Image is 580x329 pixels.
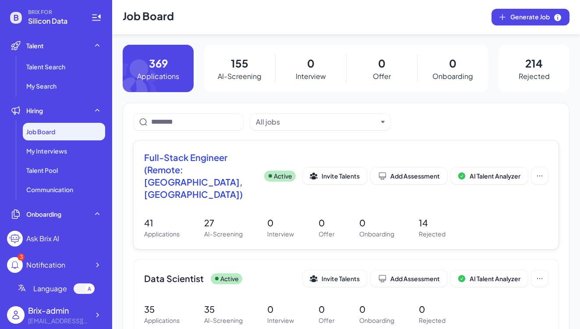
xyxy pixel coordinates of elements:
div: Add Assessment [378,172,440,180]
span: Onboarding [26,210,61,218]
p: 0 [267,303,294,316]
p: Onboarding [432,71,473,82]
p: Onboarding [359,229,394,239]
p: Rejected [419,229,446,239]
div: All jobs [256,117,280,127]
p: Applications [144,316,180,325]
span: Invite Talents [322,172,360,180]
div: 3 [18,254,25,261]
button: All jobs [256,117,378,127]
span: Generate Job [510,12,562,22]
span: Talent Pool [26,166,58,175]
button: Add Assessment [371,168,447,184]
span: Talent [26,41,44,50]
p: 27 [204,216,243,229]
div: Ask Brix AI [26,233,59,244]
p: AI-Screening [204,316,243,325]
span: Data Scientist [144,272,204,285]
span: BRIX FOR [28,9,81,16]
span: AI Talent Analyzer [470,275,520,283]
span: Full-Stack Engineer (Remote: [GEOGRAPHIC_DATA], [GEOGRAPHIC_DATA]) [144,151,257,200]
p: 0 [318,303,335,316]
button: Invite Talents [303,168,367,184]
p: Applications [144,229,180,239]
p: 41 [144,216,180,229]
p: 35 [204,303,243,316]
span: Talent Search [26,62,65,71]
p: Active [274,172,292,181]
p: 0 [318,216,335,229]
p: 0 [307,55,315,71]
p: 0 [359,216,394,229]
span: My Search [26,82,57,90]
p: Rejected [419,316,446,325]
span: My Interviews [26,147,67,155]
p: Active [220,274,239,283]
img: user_logo.png [7,306,25,324]
p: 155 [231,55,248,71]
p: Rejected [519,71,550,82]
button: AI Talent Analyzer [451,270,528,287]
p: Offer [318,229,335,239]
div: Notification [26,260,65,270]
p: 214 [525,55,543,71]
button: Add Assessment [371,270,447,287]
p: Interview [267,316,294,325]
span: Silicon Data [28,16,81,26]
span: Communication [26,185,73,194]
p: 0 [359,303,394,316]
button: AI Talent Analyzer [451,168,528,184]
p: Onboarding [359,316,394,325]
p: AI-Screening [204,229,243,239]
p: 0 [267,216,294,229]
p: Offer [318,316,335,325]
div: Brix-admin [28,304,89,316]
div: flora@joinbrix.com [28,316,89,325]
button: Invite Talents [303,270,367,287]
span: Hiring [26,106,43,115]
p: Offer [373,71,391,82]
p: 0 [378,55,385,71]
p: 14 [419,216,446,229]
button: Generate Job [492,9,569,25]
p: Interview [296,71,326,82]
p: 0 [419,303,446,316]
span: Language [33,283,67,294]
div: Add Assessment [378,274,440,283]
span: Job Board [26,127,55,136]
span: Invite Talents [322,275,360,283]
p: Interview [267,229,294,239]
span: AI Talent Analyzer [470,172,520,180]
p: 35 [144,303,180,316]
p: 0 [449,55,456,71]
p: AI-Screening [218,71,262,82]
